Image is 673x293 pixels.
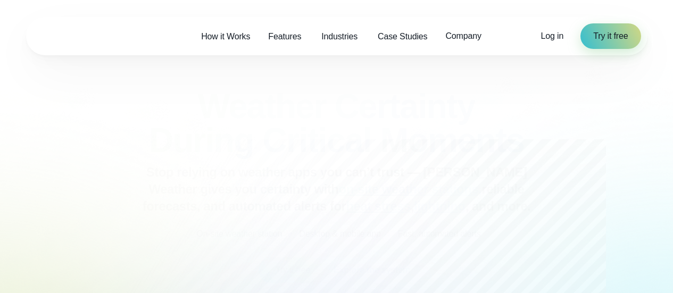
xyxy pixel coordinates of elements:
[541,31,564,40] span: Log in
[593,30,628,43] span: Try it free
[201,30,250,43] span: How it Works
[192,26,259,47] a: How it Works
[321,30,358,43] span: Industries
[378,30,427,43] span: Case Studies
[541,30,564,43] a: Log in
[580,23,641,49] a: Try it free
[268,30,301,43] span: Features
[369,26,436,47] a: Case Studies
[445,30,481,43] span: Company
